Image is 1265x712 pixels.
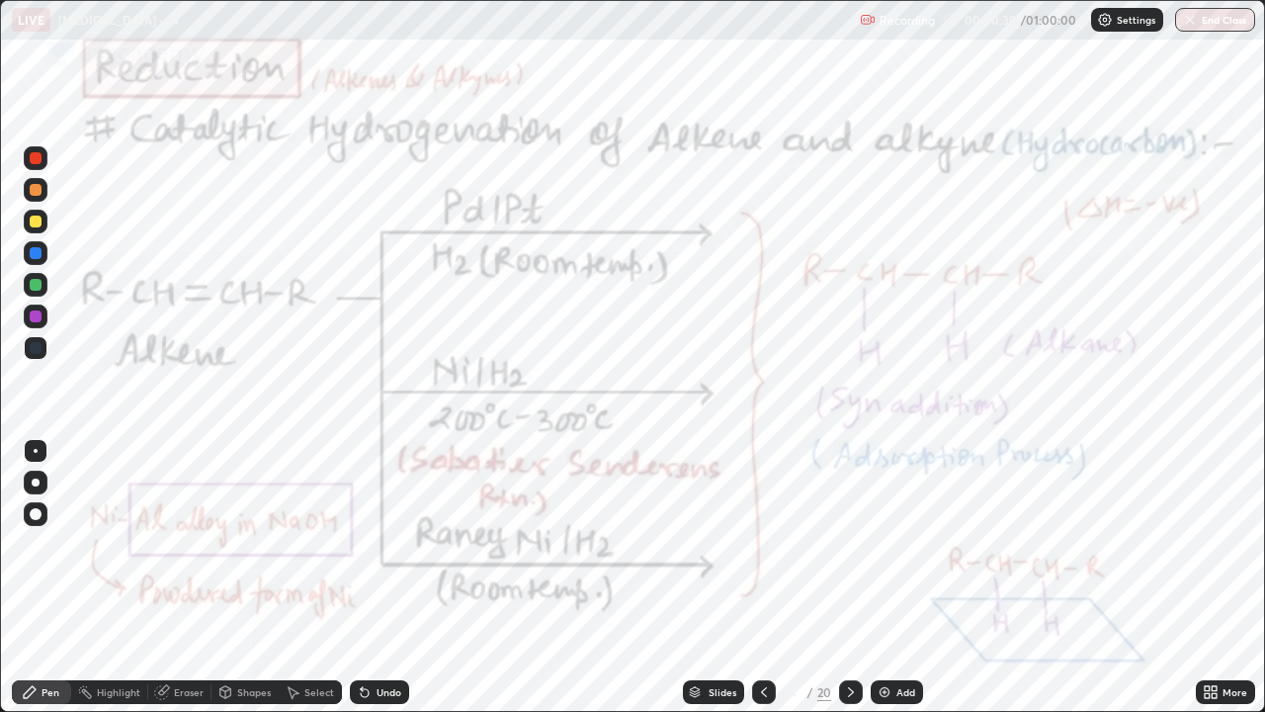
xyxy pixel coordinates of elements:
[97,687,140,697] div: Highlight
[896,687,915,697] div: Add
[42,687,59,697] div: Pen
[1097,12,1113,28] img: class-settings-icons
[304,687,334,697] div: Select
[877,684,892,700] img: add-slide-button
[709,687,736,697] div: Slides
[18,12,44,28] p: LIVE
[58,12,179,28] p: [MEDICAL_DATA] - 14
[377,687,401,697] div: Undo
[817,683,831,701] div: 20
[1117,15,1155,25] p: Settings
[174,687,204,697] div: Eraser
[860,12,876,28] img: recording.375f2c34.svg
[237,687,271,697] div: Shapes
[807,686,813,698] div: /
[784,686,803,698] div: 4
[1223,687,1247,697] div: More
[880,13,935,28] p: Recording
[1182,12,1198,28] img: end-class-cross
[1175,8,1255,32] button: End Class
